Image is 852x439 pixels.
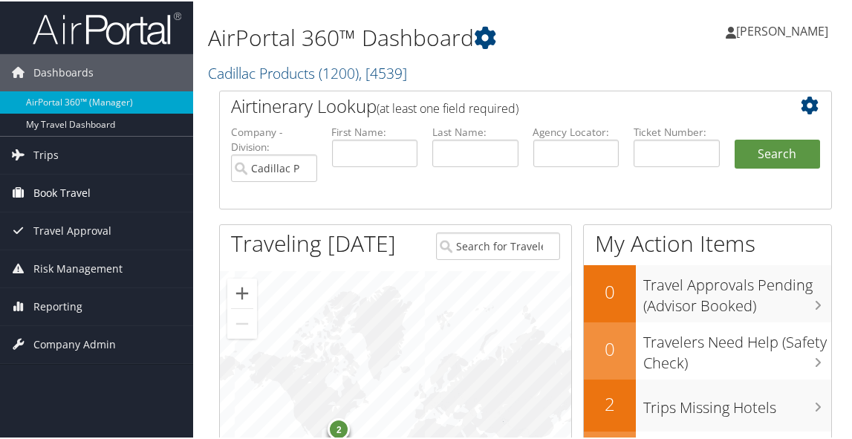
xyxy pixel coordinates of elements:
button: Zoom out [227,308,257,337]
span: ( 1200 ) [319,62,359,82]
a: [PERSON_NAME] [726,7,843,52]
h1: Traveling [DATE] [231,227,396,258]
h1: AirPortal 360™ Dashboard [208,21,631,52]
label: Company - Division: [231,123,317,154]
span: Risk Management [33,249,123,286]
a: 0Travelers Need Help (Safety Check) [584,321,831,378]
h1: My Action Items [584,227,831,258]
h3: Travelers Need Help (Safety Check) [643,323,831,372]
h3: Trips Missing Hotels [643,388,831,417]
span: Reporting [33,287,82,324]
button: Search [735,138,821,168]
span: Company Admin [33,325,116,362]
label: Ticket Number: [634,123,720,138]
div: 2 [328,417,351,439]
img: airportal-logo.png [33,10,181,45]
h3: Travel Approvals Pending (Advisor Booked) [643,266,831,315]
h2: 0 [584,278,636,303]
label: Agency Locator: [533,123,620,138]
span: Travel Approval [33,211,111,248]
button: Zoom in [227,277,257,307]
span: , [ 4539 ] [359,62,407,82]
input: Search for Traveler [436,231,560,258]
h2: Airtinerary Lookup [231,92,769,117]
span: Book Travel [33,173,91,210]
label: Last Name: [432,123,518,138]
h2: 0 [584,335,636,360]
label: First Name: [332,123,418,138]
h2: 2 [584,390,636,415]
span: (at least one field required) [377,99,518,115]
span: Trips [33,135,59,172]
a: 2Trips Missing Hotels [584,378,831,430]
span: [PERSON_NAME] [736,22,828,38]
span: Dashboards [33,53,94,90]
a: Cadillac Products [208,62,407,82]
a: 0Travel Approvals Pending (Advisor Booked) [584,264,831,321]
